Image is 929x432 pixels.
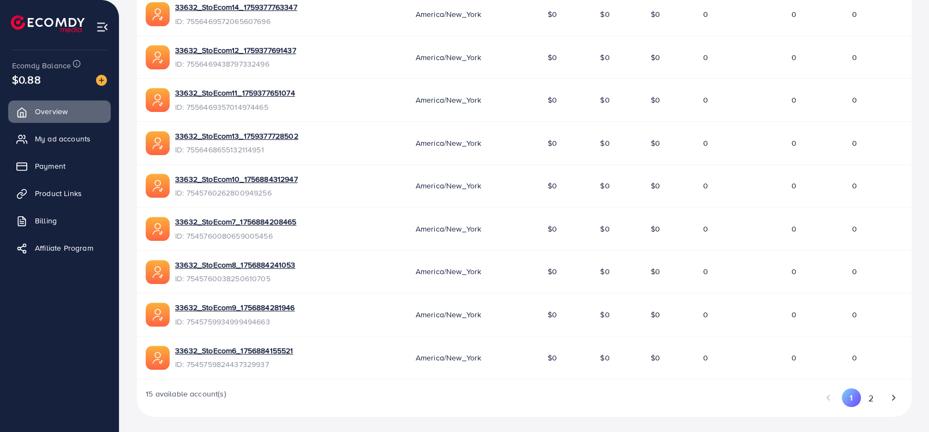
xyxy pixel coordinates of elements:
a: Payment [8,155,111,177]
span: $0 [600,52,609,63]
button: Go to page 2 [861,388,880,409]
span: 15 available account(s) [146,388,226,409]
span: Ecomdy Balance [12,60,71,71]
img: ic-ads-acc.e4c84228.svg [146,346,170,370]
img: ic-ads-acc.e4c84228.svg [146,303,170,327]
span: 0 [852,52,856,63]
span: 0 [703,309,708,320]
span: $0 [651,94,660,105]
a: 33632_StoEcom13_1759377728502 [175,131,298,141]
span: 0 [703,266,708,277]
span: 0 [791,9,796,20]
span: Overview [35,106,68,117]
iframe: Chat [883,383,921,424]
span: ID: 7545759824437329937 [175,359,293,370]
span: ID: 7545760262800949256 [175,187,298,198]
img: ic-ads-acc.e4c84228.svg [146,260,170,284]
span: $0 [600,223,609,234]
a: 33632_StoEcom9_1756884281946 [175,302,295,313]
span: $0 [651,266,660,277]
span: 0 [703,9,708,20]
a: Billing [8,210,111,232]
span: 0 [791,52,796,63]
span: $0 [548,94,557,105]
span: 0 [791,309,796,320]
img: ic-ads-acc.e4c84228.svg [146,217,170,241]
a: My ad accounts [8,128,111,150]
span: $0 [651,9,660,20]
span: 0 [852,94,856,105]
span: ID: 7556469357014974465 [175,102,295,113]
span: Product Links [35,188,82,199]
span: America/New_York [416,138,482,149]
span: $0 [600,309,609,320]
span: $0 [600,138,609,149]
span: Billing [35,215,57,226]
span: Affiliate Program [35,242,93,253]
a: 33632_StoEcom10_1756884312947 [175,174,298,185]
span: 0 [703,223,708,234]
span: $0 [600,352,609,363]
a: Affiliate Program [8,237,111,259]
img: ic-ads-acc.e4c84228.svg [146,45,170,69]
span: $0 [548,9,557,20]
span: 0 [703,180,708,191]
span: $0 [548,138,557,149]
span: 0 [703,94,708,105]
span: $0 [548,52,557,63]
img: ic-ads-acc.e4c84228.svg [146,2,170,26]
span: $0 [548,223,557,234]
a: 33632_StoEcom12_1759377691437 [175,45,296,56]
img: ic-ads-acc.e4c84228.svg [146,88,170,112]
span: $0 [651,223,660,234]
a: 33632_StoEcom11_1759377651074 [175,87,295,98]
span: 0 [791,138,796,149]
span: $0 [548,266,557,277]
span: ID: 7545760038250610705 [175,273,295,284]
a: Overview [8,100,111,122]
span: My ad accounts [35,133,91,144]
span: ID: 7556468655132114951 [175,144,298,155]
span: $0 [548,180,557,191]
span: $0 [651,309,660,320]
span: 0 [852,352,856,363]
span: 0 [852,266,856,277]
span: 0 [791,352,796,363]
span: $0 [548,309,557,320]
span: ID: 7556469438797332496 [175,58,296,69]
span: $0 [651,352,660,363]
img: menu [96,21,109,33]
a: 33632_StoEcom7_1756884208465 [175,216,296,227]
span: $0.88 [10,68,43,91]
span: 0 [791,223,796,234]
span: $0 [651,180,660,191]
span: $0 [600,180,609,191]
span: America/New_York [416,352,482,363]
span: $0 [600,94,609,105]
img: image [96,75,107,86]
img: ic-ads-acc.e4c84228.svg [146,131,170,155]
span: 0 [703,352,708,363]
span: America/New_York [416,180,482,191]
span: 0 [852,309,856,320]
span: $0 [600,9,609,20]
span: 0 [852,9,856,20]
span: 0 [791,266,796,277]
span: 0 [852,138,856,149]
img: ic-ads-acc.e4c84228.svg [146,174,170,198]
img: logo [11,15,85,32]
a: 33632_StoEcom8_1756884241053 [175,259,295,270]
span: America/New_York [416,9,482,20]
a: Product Links [8,182,111,204]
span: 0 [852,180,856,191]
span: Payment [35,161,65,171]
span: $0 [651,52,660,63]
span: America/New_York [416,266,482,277]
span: 0 [791,180,796,191]
span: ID: 7556469572065607696 [175,16,297,27]
span: America/New_York [416,52,482,63]
a: 33632_StoEcom6_1756884155521 [175,345,293,356]
span: ID: 7545759934999494663 [175,316,295,327]
span: ID: 7545760080659005456 [175,230,296,241]
a: 33632_StoEcom14_1759377763347 [175,2,297,13]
